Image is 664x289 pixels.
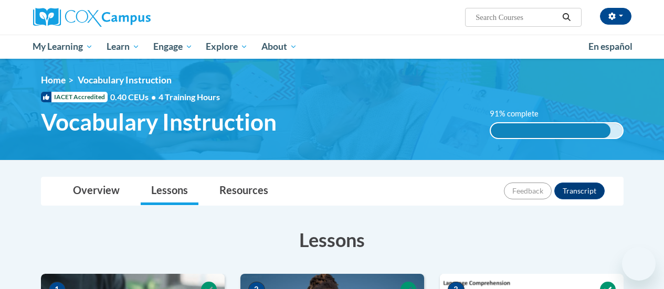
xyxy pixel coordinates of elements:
[151,92,156,102] span: •
[33,8,222,27] a: Cox Campus
[33,40,93,53] span: My Learning
[159,92,220,102] span: 4 Training Hours
[490,108,550,120] label: 91% complete
[141,177,198,205] a: Lessons
[588,41,633,52] span: En español
[206,40,248,53] span: Explore
[41,227,624,253] h3: Lessons
[475,11,558,24] input: Search Courses
[622,247,656,281] iframe: Button to launch messaging window
[62,177,130,205] a: Overview
[41,108,277,136] span: Vocabulary Instruction
[582,36,639,58] a: En español
[146,35,199,59] a: Engage
[255,35,304,59] a: About
[558,11,574,24] button: Search
[110,91,159,103] span: 0.40 CEUs
[26,35,100,59] a: My Learning
[491,123,610,138] div: 91% complete
[33,8,151,27] img: Cox Campus
[41,74,66,85] a: Home
[25,35,639,59] div: Main menu
[209,177,279,205] a: Resources
[41,92,108,102] span: IACET Accredited
[600,8,631,25] button: Account Settings
[78,74,172,85] span: Vocabulary Instruction
[504,183,552,199] button: Feedback
[153,40,193,53] span: Engage
[199,35,255,59] a: Explore
[554,183,605,199] button: Transcript
[107,40,140,53] span: Learn
[261,40,297,53] span: About
[100,35,146,59] a: Learn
